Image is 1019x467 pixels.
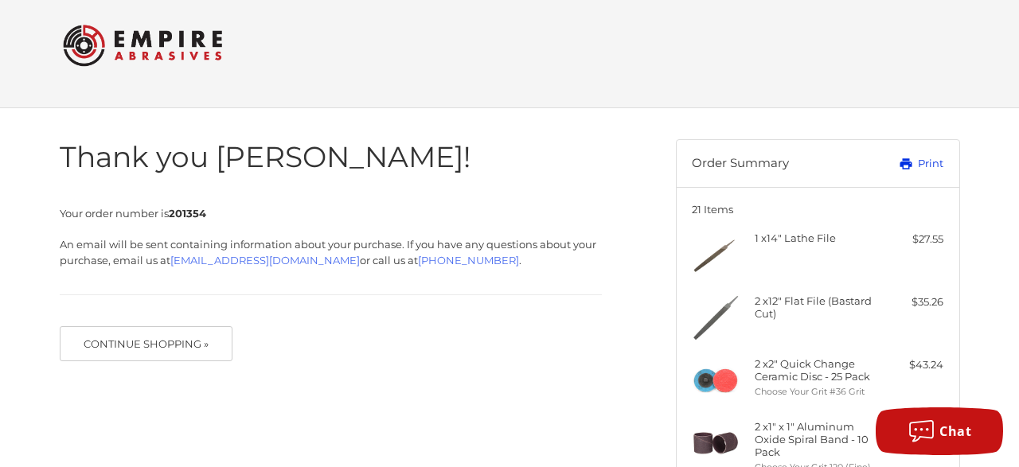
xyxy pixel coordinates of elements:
[169,207,206,220] strong: 201354
[880,232,943,247] div: $27.55
[880,294,943,310] div: $35.26
[755,294,876,321] h4: 2 x 12" Flat File (Bastard Cut)
[939,422,971,440] span: Chat
[63,14,222,76] img: Empire Abrasives
[755,385,876,399] li: Choose Your Grit #36 Grit
[60,326,233,361] button: Continue Shopping »
[60,139,602,175] h1: Thank you [PERSON_NAME]!
[755,420,876,459] h4: 2 x 1" x 1" Aluminum Oxide Spiral Band - 10 Pack
[755,357,876,383] h4: 2 x 2" Quick Change Ceramic Disc - 25 Pack
[170,254,360,267] a: [EMAIL_ADDRESS][DOMAIN_NAME]
[865,156,943,172] a: Print
[876,407,1003,455] button: Chat
[60,238,596,267] span: An email will be sent containing information about your purchase. If you have any questions about...
[692,156,865,172] h3: Order Summary
[755,232,876,244] h4: 1 x 14" Lathe File
[880,357,943,373] div: $43.24
[60,207,206,220] span: Your order number is
[692,203,943,216] h3: 21 Items
[418,254,519,267] a: [PHONE_NUMBER]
